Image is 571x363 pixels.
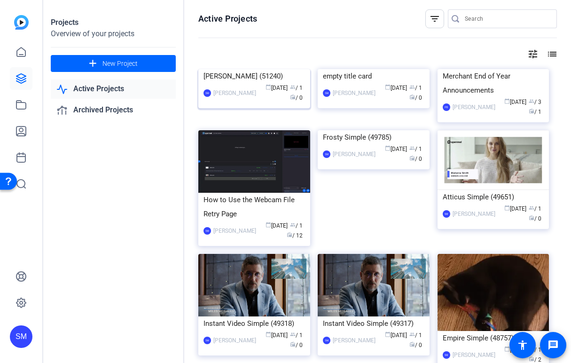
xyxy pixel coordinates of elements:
[203,337,211,344] div: SM
[443,331,544,345] div: Empire Simple (48757)
[333,150,375,159] div: [PERSON_NAME]
[290,342,303,348] span: / 0
[453,350,495,360] div: [PERSON_NAME]
[443,103,450,111] div: PB
[504,347,526,353] span: [DATE]
[465,13,549,24] input: Search
[409,341,415,347] span: radio
[409,85,422,91] span: / 1
[266,85,288,91] span: [DATE]
[385,145,391,151] span: calendar_today
[203,227,211,235] div: SM
[504,205,510,211] span: calendar_today
[323,130,424,144] div: Frosty Simple (49785)
[266,222,288,229] span: [DATE]
[385,146,407,152] span: [DATE]
[385,332,407,339] span: [DATE]
[529,356,534,362] span: radio
[290,222,296,228] span: group
[266,331,271,337] span: calendar_today
[287,232,292,237] span: radio
[443,351,450,359] div: SM
[443,210,450,218] div: SM
[266,222,271,228] span: calendar_today
[385,331,391,337] span: calendar_today
[290,331,296,337] span: group
[213,226,256,236] div: [PERSON_NAME]
[453,209,495,219] div: [PERSON_NAME]
[504,98,510,104] span: calendar_today
[527,48,539,60] mat-icon: tune
[87,58,99,70] mat-icon: add
[385,85,407,91] span: [DATE]
[203,69,305,83] div: [PERSON_NAME] (51240)
[409,145,415,151] span: group
[443,69,544,97] div: Merchant End of Year Announcements
[409,332,422,339] span: / 1
[453,103,495,112] div: [PERSON_NAME]
[429,13,440,24] mat-icon: filter_list
[546,48,557,60] mat-icon: list
[51,17,176,28] div: Projects
[323,69,424,83] div: empty title card
[517,339,528,351] mat-icon: accessibility
[290,332,303,339] span: / 1
[409,94,415,100] span: radio
[333,88,375,98] div: [PERSON_NAME]
[504,205,526,212] span: [DATE]
[51,55,176,72] button: New Project
[529,109,541,115] span: / 1
[290,94,296,100] span: radio
[529,215,541,222] span: / 0
[10,325,32,348] div: SM
[323,337,330,344] div: SM
[409,146,422,152] span: / 1
[409,342,422,348] span: / 0
[529,215,534,221] span: radio
[529,108,534,114] span: radio
[213,88,256,98] div: [PERSON_NAME]
[504,99,526,105] span: [DATE]
[14,15,29,30] img: blue-gradient.svg
[529,205,534,211] span: group
[323,150,330,158] div: SM
[213,336,256,345] div: [PERSON_NAME]
[198,13,257,24] h1: Active Projects
[333,336,375,345] div: [PERSON_NAME]
[290,95,303,101] span: / 0
[529,205,541,212] span: / 1
[290,222,303,229] span: / 1
[323,316,424,331] div: Instant Video Simple (49317)
[323,89,330,97] div: SM
[203,193,305,221] div: How to Use the Webcam File Retry Page
[51,101,176,120] a: Archived Projects
[504,346,510,352] span: calendar_today
[409,155,415,161] span: radio
[443,190,544,204] div: Atticus Simple (49651)
[529,99,541,105] span: / 3
[385,84,391,90] span: calendar_today
[266,332,288,339] span: [DATE]
[409,84,415,90] span: group
[548,339,559,351] mat-icon: message
[51,28,176,39] div: Overview of your projects
[409,95,422,101] span: / 0
[102,59,138,69] span: New Project
[529,98,534,104] span: group
[203,89,211,97] div: SM
[287,232,303,239] span: / 12
[409,156,422,162] span: / 0
[409,331,415,337] span: group
[290,85,303,91] span: / 1
[266,84,271,90] span: calendar_today
[529,356,541,363] span: / 2
[290,341,296,347] span: radio
[203,316,305,331] div: Instant Video Simple (49318)
[290,84,296,90] span: group
[51,79,176,99] a: Active Projects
